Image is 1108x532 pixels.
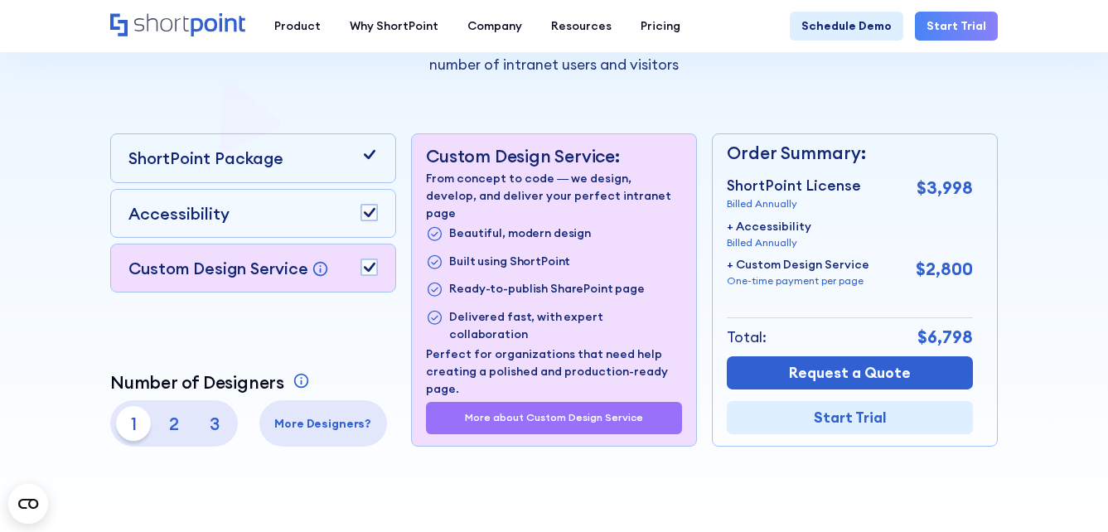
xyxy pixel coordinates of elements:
p: From concept to code — we design, develop, and deliver your perfect intranet page [426,170,681,222]
a: Why ShortPoint [335,12,452,41]
button: Open CMP widget [8,484,48,524]
a: Start Trial [915,12,998,41]
p: $6,798 [917,324,973,351]
a: Number of Designers [110,372,313,393]
p: One-time payment per page [727,273,869,288]
p: Order Summary: [727,140,973,167]
p: 3 [197,406,232,441]
div: Why ShortPoint [350,17,438,35]
a: More about Custom Design Service [465,412,643,423]
a: Company [452,12,536,41]
p: Perfect for organizations that need help creating a polished and production-ready page. [426,346,681,398]
p: + Custom Design Service [727,256,869,273]
div: Widget de chat [810,340,1108,532]
p: Billed Annually [727,196,861,211]
iframe: Chat Widget [810,340,1108,532]
a: Product [259,12,335,41]
div: Company [467,17,522,35]
p: ShortPoint Package [128,146,283,170]
div: Resources [551,17,612,35]
p: Beautiful, modern design [449,225,591,244]
p: Ready-to-publish SharePoint page [449,280,645,299]
div: Product [274,17,321,35]
a: Home [110,13,245,38]
div: Pricing [641,17,680,35]
p: Custom Design Service [128,258,308,278]
p: Custom Design Service: [426,146,681,167]
p: Built using ShortPoint [449,253,570,272]
p: Billed Annually [727,235,811,250]
p: 1 [116,406,151,441]
p: ShortPoint License [727,175,861,196]
p: + Accessibility [727,218,811,235]
p: More Designers? [265,415,381,433]
p: Number of Designers [110,372,284,393]
p: Accessibility [128,201,230,225]
a: Pricing [626,12,694,41]
p: Total: [727,326,767,348]
p: Delivered fast, with expert collaboration [449,308,681,343]
a: Resources [536,12,626,41]
a: Start Trial [727,401,973,434]
p: 2 [157,406,191,441]
a: Schedule Demo [790,12,903,41]
a: Request a Quote [727,356,973,389]
p: $2,800 [916,256,973,283]
p: $3,998 [917,175,973,201]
